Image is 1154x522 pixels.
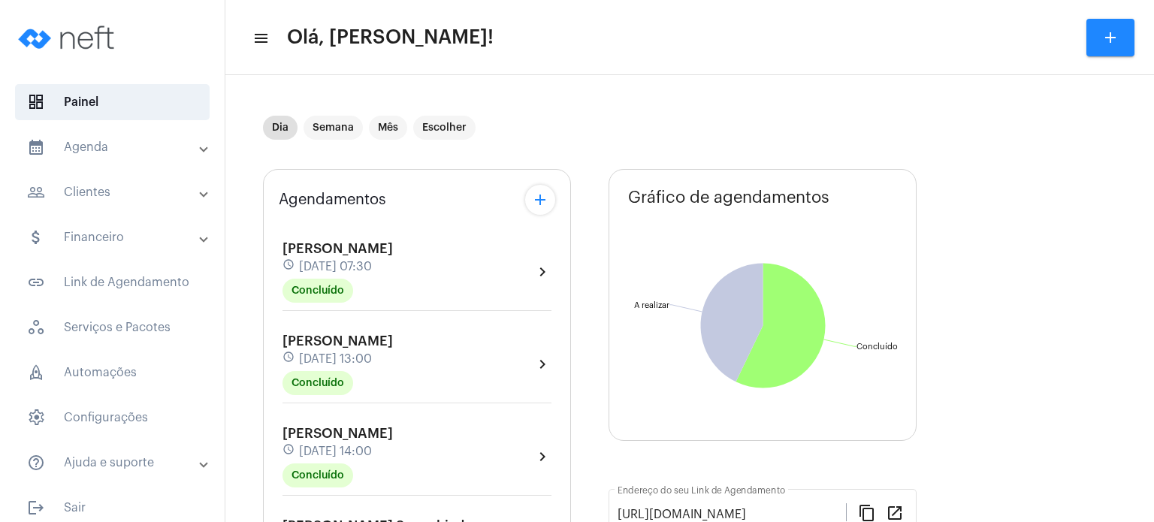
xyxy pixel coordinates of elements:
span: Link de Agendamento [15,264,210,300]
mat-icon: sidenav icon [27,273,45,291]
span: Painel [15,84,210,120]
mat-chip: Concluído [282,463,353,487]
mat-icon: chevron_right [533,263,551,281]
mat-icon: sidenav icon [27,228,45,246]
img: logo-neft-novo-2.png [12,8,125,68]
span: [DATE] 14:00 [299,445,372,458]
span: [PERSON_NAME] [282,242,393,255]
mat-icon: schedule [282,443,296,460]
mat-panel-title: Clientes [27,183,201,201]
span: [PERSON_NAME] [282,427,393,440]
span: [DATE] 07:30 [299,260,372,273]
span: [PERSON_NAME] [282,334,393,348]
mat-chip: Concluído [282,279,353,303]
span: sidenav icon [27,364,45,382]
span: sidenav icon [27,318,45,336]
span: Serviços e Pacotes [15,309,210,345]
mat-chip: Dia [263,116,298,140]
mat-chip: Mês [369,116,407,140]
mat-icon: schedule [282,258,296,275]
mat-chip: Concluído [282,371,353,395]
mat-icon: sidenav icon [252,29,267,47]
span: [DATE] 13:00 [299,352,372,366]
mat-icon: open_in_new [886,503,904,521]
mat-chip: Escolher [413,116,476,140]
span: Gráfico de agendamentos [628,189,829,207]
mat-expansion-panel-header: sidenav iconAjuda e suporte [9,445,225,481]
mat-chip: Semana [304,116,363,140]
span: Agendamentos [279,192,386,208]
mat-icon: chevron_right [533,448,551,466]
mat-expansion-panel-header: sidenav iconFinanceiro [9,219,225,255]
mat-panel-title: Financeiro [27,228,201,246]
text: Concluído [856,342,898,351]
mat-icon: chevron_right [533,355,551,373]
mat-icon: content_copy [858,503,876,521]
span: Automações [15,355,210,391]
span: Configurações [15,400,210,436]
input: Link [618,508,846,521]
mat-expansion-panel-header: sidenav iconClientes [9,174,225,210]
span: sidenav icon [27,409,45,427]
mat-icon: add [531,191,549,209]
mat-expansion-panel-header: sidenav iconAgenda [9,129,225,165]
mat-icon: sidenav icon [27,183,45,201]
text: A realizar [634,301,669,309]
mat-icon: schedule [282,351,296,367]
mat-panel-title: Ajuda e suporte [27,454,201,472]
mat-icon: sidenav icon [27,138,45,156]
span: sidenav icon [27,93,45,111]
mat-panel-title: Agenda [27,138,201,156]
mat-icon: add [1101,29,1119,47]
mat-icon: sidenav icon [27,499,45,517]
span: Olá, [PERSON_NAME]! [287,26,494,50]
mat-icon: sidenav icon [27,454,45,472]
